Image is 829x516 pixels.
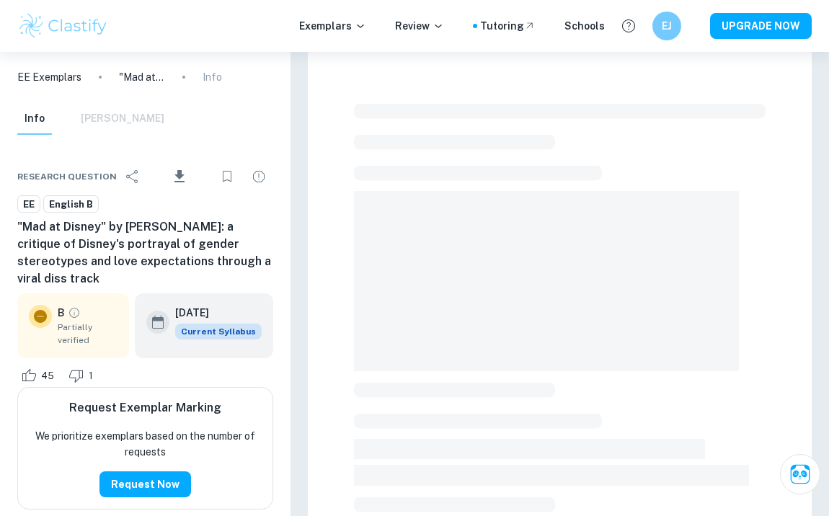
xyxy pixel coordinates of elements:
[564,18,605,34] a: Schools
[18,197,40,212] span: EE
[780,454,820,494] button: Ask Clai
[17,218,273,288] h6: "Mad at Disney" by [PERSON_NAME]: a critique of Disney's portrayal of gender stereotypes and love...
[244,162,273,191] div: Report issue
[99,471,191,497] button: Request Now
[203,69,222,85] p: Info
[710,13,812,39] button: UPGRADE NOW
[17,170,117,183] span: Research question
[175,324,262,339] span: Current Syllabus
[17,103,52,135] button: Info
[119,69,165,85] p: "Mad at Disney" by [PERSON_NAME]: a critique of Disney's portrayal of gender stereotypes and love...
[118,162,147,191] div: Share
[44,197,98,212] span: English B
[17,69,81,85] a: EE Exemplars
[58,305,65,321] p: B
[17,12,109,40] img: Clastify logo
[395,18,444,34] p: Review
[150,158,210,195] div: Download
[213,162,241,191] div: Bookmark
[58,321,118,347] span: Partially verified
[33,369,62,383] span: 45
[43,195,99,213] a: English B
[299,18,366,34] p: Exemplars
[81,369,101,383] span: 1
[69,399,221,417] h6: Request Exemplar Marking
[616,14,641,38] button: Help and Feedback
[659,18,675,34] h6: EJ
[175,324,262,339] div: This exemplar is based on the current syllabus. Feel free to refer to it for inspiration/ideas wh...
[65,364,101,387] div: Dislike
[652,12,681,40] button: EJ
[17,364,62,387] div: Like
[480,18,536,34] a: Tutoring
[175,305,250,321] h6: [DATE]
[68,306,81,319] a: Grade partially verified
[17,195,40,213] a: EE
[30,428,261,460] p: We prioritize exemplars based on the number of requests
